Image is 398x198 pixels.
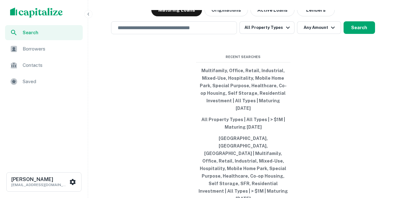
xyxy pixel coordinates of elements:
[196,114,290,133] button: All Property Types | All Types | > $1M | Maturing [DATE]
[11,177,68,182] h6: [PERSON_NAME]
[11,182,68,188] p: [EMAIL_ADDRESS][DOMAIN_NAME]
[196,65,290,114] button: Multifamily, Office, Retail, Industrial, Mixed-Use, Hospitality, Mobile Home Park, Special Purpos...
[297,4,335,16] button: Lenders
[23,78,79,85] span: Saved
[5,74,83,89] a: Saved
[5,41,83,56] a: Borrowers
[5,25,83,40] a: Search
[196,54,290,60] span: Recent Searches
[239,21,294,34] button: All Property Types
[151,4,202,16] button: Maturing Loans
[10,8,63,18] img: capitalize-logo.png
[205,4,248,16] button: Originations
[23,29,79,36] span: Search
[250,4,294,16] button: Active Loans
[5,58,83,73] a: Contacts
[367,148,398,178] iframe: Chat Widget
[6,172,81,192] button: [PERSON_NAME][EMAIL_ADDRESS][DOMAIN_NAME]
[297,21,341,34] button: Any Amount
[344,21,375,34] button: Search
[23,62,79,69] span: Contacts
[23,45,79,53] span: Borrowers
